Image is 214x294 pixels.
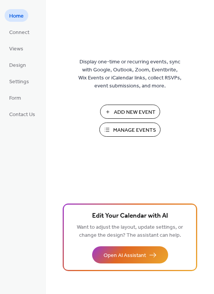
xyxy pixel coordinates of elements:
a: Views [5,42,28,55]
span: Display one-time or recurring events, sync with Google, Outlook, Zoom, Eventbrite, Wix Events or ... [78,58,182,90]
a: Connect [5,26,34,38]
span: Form [9,94,21,102]
span: Views [9,45,23,53]
span: Open AI Assistant [104,252,146,260]
a: Design [5,58,31,71]
span: Want to adjust the layout, update settings, or change the design? The assistant can help. [77,222,183,241]
button: Manage Events [99,123,160,137]
span: Settings [9,78,29,86]
a: Settings [5,75,34,87]
span: Add New Event [114,108,156,116]
span: Edit Your Calendar with AI [92,211,168,221]
button: Open AI Assistant [92,246,168,263]
span: Connect [9,29,29,37]
a: Form [5,91,26,104]
button: Add New Event [100,105,160,119]
span: Contact Us [9,111,35,119]
a: Contact Us [5,108,40,120]
span: Manage Events [113,126,156,134]
span: Home [9,12,24,20]
span: Design [9,61,26,69]
a: Home [5,9,28,22]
